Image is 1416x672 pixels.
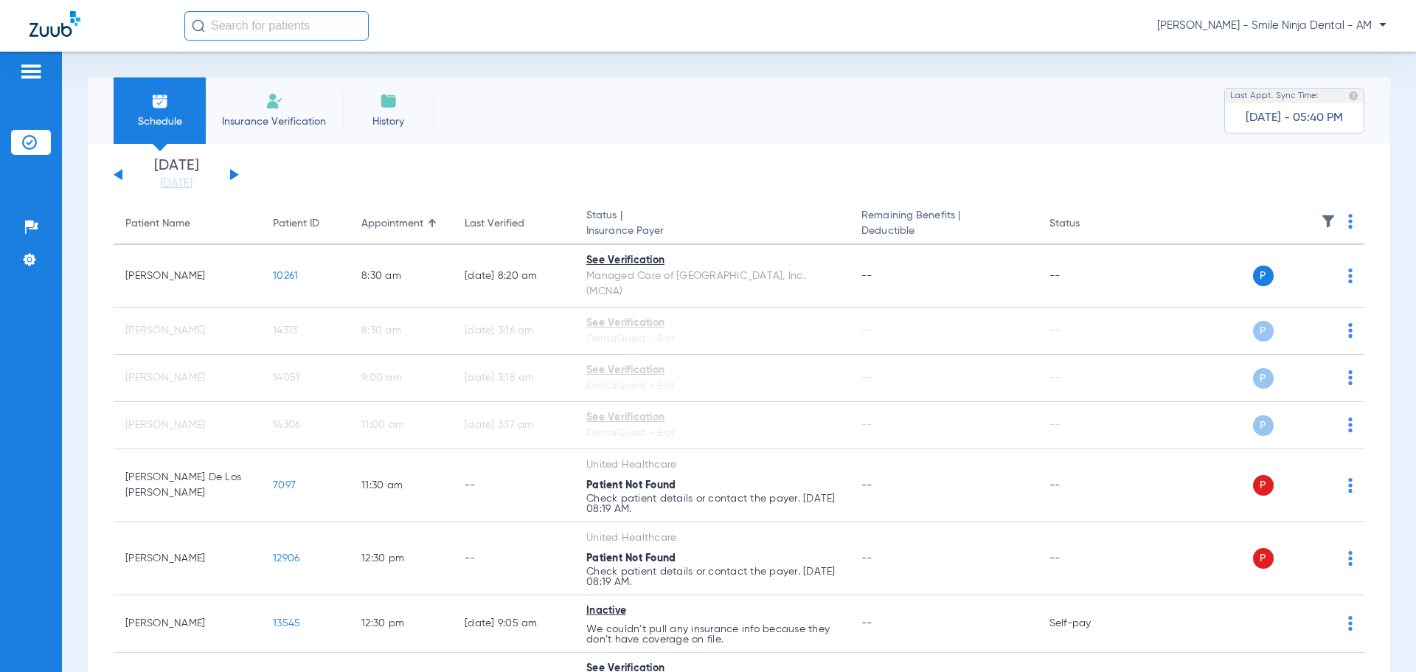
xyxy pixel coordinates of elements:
span: [PERSON_NAME] - Smile Ninja Dental - AM [1157,18,1386,33]
td: -- [1038,308,1137,355]
td: [DATE] 9:05 AM [453,595,575,653]
td: 12:30 PM [350,522,453,595]
span: 12906 [273,553,299,564]
div: DentaQuest - Bot [586,426,838,441]
td: -- [1038,402,1137,449]
td: 8:30 AM [350,308,453,355]
td: [DATE] 8:20 AM [453,245,575,308]
td: [DATE] 3:16 AM [453,308,575,355]
td: 12:30 PM [350,595,453,653]
img: History [380,92,398,110]
img: group-dot-blue.svg [1348,478,1353,493]
span: 10261 [273,271,298,281]
span: P [1253,415,1274,436]
span: 7097 [273,480,296,491]
span: Last Appt. Sync Time: [1230,89,1319,103]
td: [PERSON_NAME] De Los [PERSON_NAME] [114,449,261,522]
td: -- [453,522,575,595]
td: 8:30 AM [350,245,453,308]
p: Check patient details or contact the payer. [DATE] 08:19 AM. [586,567,838,587]
td: [PERSON_NAME] [114,522,261,595]
td: 9:00 AM [350,355,453,402]
div: See Verification [586,410,838,426]
span: P [1253,321,1274,342]
td: -- [1038,355,1137,402]
span: Deductible [861,224,1025,239]
td: [PERSON_NAME] [114,355,261,402]
img: Manual Insurance Verification [265,92,283,110]
div: Managed Care of [GEOGRAPHIC_DATA], Inc. (MCNA) [586,269,838,299]
span: Insurance Verification [217,114,331,129]
img: Zuub Logo [29,11,80,37]
img: group-dot-blue.svg [1348,616,1353,631]
span: Patient Not Found [586,553,676,564]
span: P [1253,475,1274,496]
img: group-dot-blue.svg [1348,551,1353,566]
div: Last Verified [465,216,524,232]
td: [DATE] 3:17 AM [453,402,575,449]
span: [DATE] - 05:40 PM [1246,111,1343,125]
img: group-dot-blue.svg [1348,269,1353,283]
span: Schedule [125,114,195,129]
span: Patient Not Found [586,480,676,491]
td: [PERSON_NAME] [114,308,261,355]
div: DentaQuest - Bot [586,331,838,347]
th: Status [1038,204,1137,245]
td: [PERSON_NAME] [114,595,261,653]
div: Last Verified [465,216,563,232]
img: Schedule [151,92,169,110]
div: DentaQuest - Bot [586,378,838,394]
div: Inactive [586,603,838,619]
div: Patient ID [273,216,319,232]
span: 14313 [273,325,297,336]
td: [DATE] 3:18 AM [453,355,575,402]
img: group-dot-blue.svg [1348,323,1353,338]
div: See Verification [586,253,838,269]
span: 13545 [273,618,300,628]
div: Patient ID [273,216,338,232]
span: -- [861,480,872,491]
td: -- [1038,449,1137,522]
span: -- [861,271,872,281]
td: -- [1038,522,1137,595]
th: Remaining Benefits | [850,204,1037,245]
td: Self-pay [1038,595,1137,653]
a: [DATE] [132,176,221,191]
th: Status | [575,204,850,245]
div: United Healthcare [586,530,838,546]
input: Search for patients [184,11,369,41]
span: History [353,114,423,129]
span: -- [861,618,872,628]
div: See Verification [586,316,838,331]
div: Patient Name [125,216,190,232]
p: We couldn’t pull any insurance info because they don’t have coverage on file. [586,624,838,645]
img: group-dot-blue.svg [1348,418,1353,432]
td: [PERSON_NAME] [114,402,261,449]
span: P [1253,368,1274,389]
td: [PERSON_NAME] [114,245,261,308]
div: Appointment [361,216,423,232]
img: hamburger-icon [19,63,43,80]
span: 14051 [273,373,299,383]
span: 14306 [273,420,300,430]
span: -- [861,420,872,430]
span: -- [861,373,872,383]
td: 11:00 AM [350,402,453,449]
div: Patient Name [125,216,249,232]
span: Insurance Payer [586,224,838,239]
span: P [1253,548,1274,569]
img: last sync help info [1348,91,1358,101]
img: filter.svg [1321,214,1336,229]
div: United Healthcare [586,457,838,473]
img: group-dot-blue.svg [1348,214,1353,229]
td: -- [453,449,575,522]
img: Search Icon [192,19,205,32]
div: Appointment [361,216,441,232]
span: -- [861,553,872,564]
span: P [1253,266,1274,286]
td: 11:30 AM [350,449,453,522]
li: [DATE] [132,159,221,191]
span: -- [861,325,872,336]
td: -- [1038,245,1137,308]
img: group-dot-blue.svg [1348,370,1353,385]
